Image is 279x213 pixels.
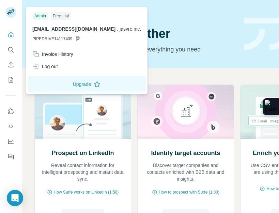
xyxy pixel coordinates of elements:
button: Dashboard [5,135,16,148]
button: Use Surfe on LinkedIn [5,105,16,118]
h2: Identify target accounts [151,148,220,158]
button: Upgrade [28,76,146,92]
img: Prospect on LinkedIn [34,85,131,139]
h2: Prospect on LinkedIn [51,148,114,158]
button: My lists [5,74,16,86]
img: Identify target accounts [137,85,234,139]
div: Invoice History [32,51,73,58]
div: Open Intercom Messenger [7,190,23,206]
span: jasvre inc. [120,26,141,32]
span: . [117,26,118,32]
img: Extension Icon [265,100,277,113]
div: Free trial [51,12,71,20]
span: How Surfe works on LinkedIn (1:58) [54,189,119,195]
span: How to prospect with Surfe (1:30) [159,189,219,195]
div: Admin [32,12,48,20]
p: Discover target companies and contacts enriched with B2B data and insights. [144,162,227,182]
button: Search [5,44,16,56]
button: Quick start [5,29,16,41]
button: Feedback [5,150,16,163]
button: Use Surfe API [5,120,16,133]
div: Log out [32,63,58,70]
p: Reveal contact information for intelligent prospecting and instant data sync. [42,162,124,182]
span: PIPEDRIVE14117439 [32,36,72,42]
span: [EMAIL_ADDRESS][DOMAIN_NAME] [32,26,115,32]
button: Enrich CSV [5,59,16,71]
